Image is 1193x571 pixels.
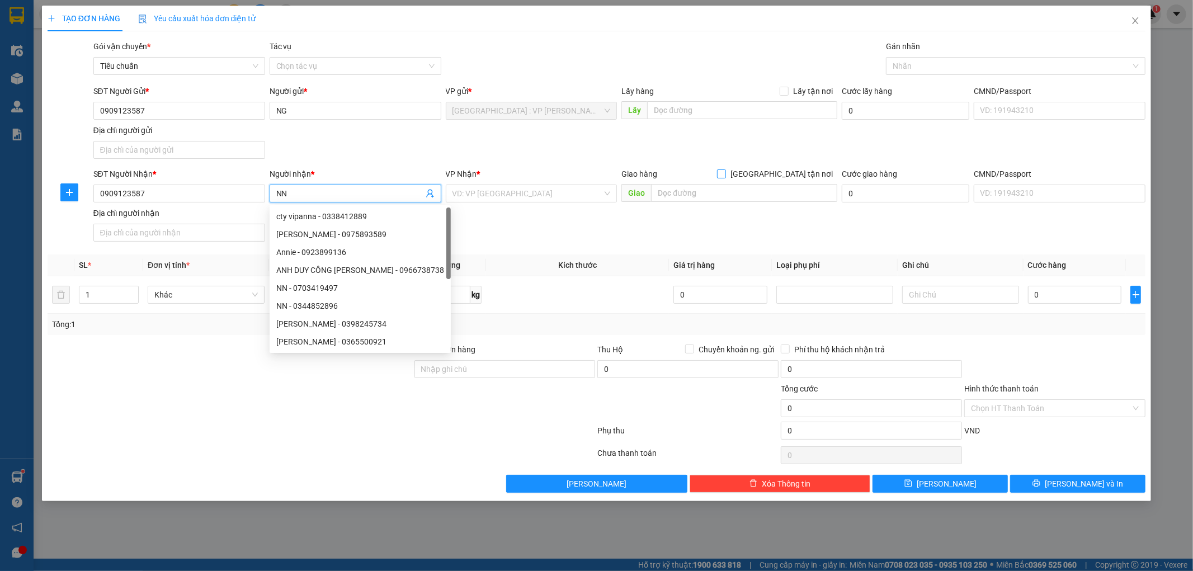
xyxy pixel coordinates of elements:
[597,424,780,444] div: Phụ thu
[1045,478,1123,490] span: [PERSON_NAME] và In
[790,343,889,356] span: Phí thu hộ khách nhận trả
[276,282,444,294] div: NN - 0703419497
[673,261,715,270] span: Giá trị hàng
[842,185,969,202] input: Cước giao hàng
[781,384,818,393] span: Tổng cước
[93,85,265,97] div: SĐT Người Gửi
[270,85,441,97] div: Người gửi
[446,85,617,97] div: VP gửi
[93,42,150,51] span: Gói vận chuyển
[597,447,780,466] div: Chưa thanh toán
[48,15,55,22] span: plus
[276,228,444,240] div: [PERSON_NAME] - 0975893589
[621,101,647,119] span: Lấy
[621,184,651,202] span: Giao
[93,224,265,242] input: Địa chỉ của người nhận
[1130,286,1141,304] button: plus
[276,318,444,330] div: [PERSON_NAME] - 0398245734
[690,475,871,493] button: deleteXóa Thông tin
[270,168,441,180] div: Người nhận
[694,343,779,356] span: Chuyển khoản ng. gửi
[70,22,225,34] span: Ngày in phiếu: 12:36 ngày
[974,85,1145,97] div: CMND/Passport
[651,184,837,202] input: Dọc đường
[270,279,451,297] div: NN - 0703419497
[52,318,460,331] div: Tổng: 1
[1131,290,1140,299] span: plus
[964,384,1039,393] label: Hình thức thanh toán
[270,261,451,279] div: ANH DUY CÔNG TY Dannygreen - 0966738738
[749,479,757,488] span: delete
[597,345,623,354] span: Thu Hộ
[48,14,120,23] span: TẠO ĐƠN HÀNG
[772,254,898,276] th: Loại phụ phí
[270,42,292,51] label: Tác vụ
[276,210,444,223] div: cty vipanna - 0338412889
[414,345,476,354] label: Ghi chú đơn hàng
[621,169,657,178] span: Giao hàng
[842,102,969,120] input: Cước lấy hàng
[100,58,258,74] span: Tiêu chuẩn
[93,141,265,159] input: Địa chỉ của người gửi
[74,5,221,20] strong: PHIẾU DÁN LÊN HÀNG
[647,101,837,119] input: Dọc đường
[842,169,897,178] label: Cước giao hàng
[1010,475,1145,493] button: printer[PERSON_NAME] và In
[93,207,265,219] div: Địa chỉ người nhận
[789,85,837,97] span: Lấy tận nơi
[270,207,451,225] div: cty vipanna - 0338412889
[414,360,596,378] input: Ghi chú đơn hàng
[873,475,1008,493] button: save[PERSON_NAME]
[902,286,1019,304] input: Ghi Chú
[4,68,172,83] span: Mã đơn: DNTK1410250001
[154,286,258,303] span: Khác
[97,38,205,58] span: CÔNG TY TNHH CHUYỂN PHÁT NHANH BẢO AN
[270,315,451,333] div: Annie - 0398245734
[138,15,147,23] img: icon
[138,14,256,23] span: Yêu cầu xuất hóa đơn điện tử
[4,38,85,58] span: [PHONE_NUMBER]
[964,426,980,435] span: VND
[917,478,977,490] span: [PERSON_NAME]
[60,183,78,201] button: plus
[270,225,451,243] div: Lynn - 0975893589
[1032,479,1040,488] span: printer
[904,479,912,488] span: save
[93,124,265,136] div: Địa chỉ người gửi
[621,87,654,96] span: Lấy hàng
[842,87,892,96] label: Cước lấy hàng
[79,261,88,270] span: SL
[673,286,767,304] input: 0
[276,264,444,276] div: ANH DUY CÔNG [PERSON_NAME] - 0966738738
[558,261,597,270] span: Kích thước
[93,168,265,180] div: SĐT Người Nhận
[148,261,190,270] span: Đơn vị tính
[1028,261,1067,270] span: Cước hàng
[270,243,451,261] div: Annie - 0923899136
[470,286,482,304] span: kg
[426,189,435,198] span: user-add
[61,188,78,197] span: plus
[898,254,1024,276] th: Ghi chú
[1131,16,1140,25] span: close
[974,168,1145,180] div: CMND/Passport
[506,475,687,493] button: [PERSON_NAME]
[52,286,70,304] button: delete
[276,336,444,348] div: [PERSON_NAME] - 0365500921
[276,246,444,258] div: Annie - 0923899136
[452,102,611,119] span: Đà Nẵng : VP Thanh Khê
[270,333,451,351] div: anna nguyễn - 0365500921
[762,478,810,490] span: Xóa Thông tin
[31,38,59,48] strong: CSKH:
[567,478,626,490] span: [PERSON_NAME]
[886,42,920,51] label: Gán nhãn
[1120,6,1151,37] button: Close
[270,297,451,315] div: NN - 0344852896
[726,168,837,180] span: [GEOGRAPHIC_DATA] tận nơi
[446,169,477,178] span: VP Nhận
[276,300,444,312] div: NN - 0344852896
